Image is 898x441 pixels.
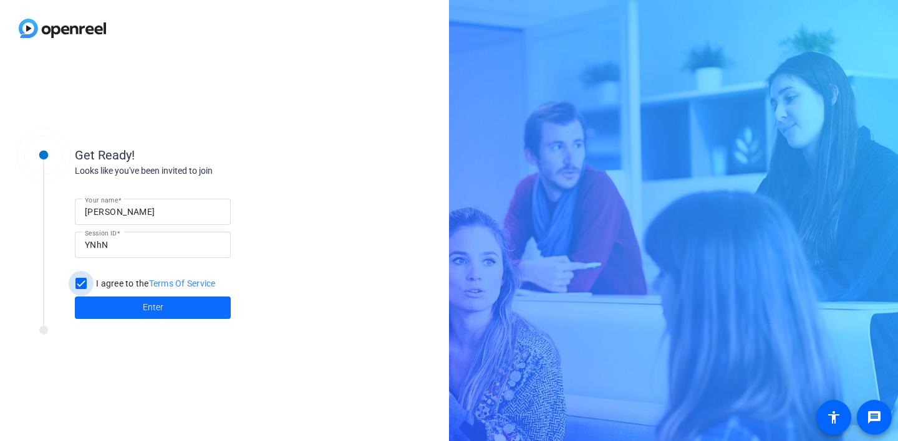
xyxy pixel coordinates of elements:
[75,146,324,164] div: Get Ready!
[826,410,841,425] mat-icon: accessibility
[85,229,117,237] mat-label: Session ID
[85,196,118,204] mat-label: Your name
[867,410,882,425] mat-icon: message
[94,277,216,290] label: I agree to the
[143,301,163,314] span: Enter
[149,278,216,288] a: Terms Of Service
[75,296,231,319] button: Enter
[75,164,324,178] div: Looks like you've been invited to join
